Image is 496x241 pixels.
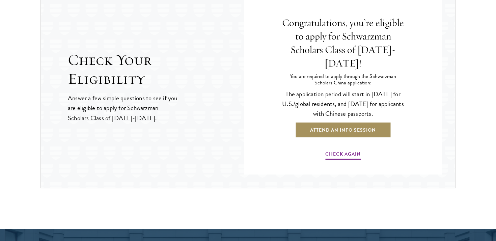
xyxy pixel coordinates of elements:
[325,150,361,160] a: Check Again
[295,122,391,138] a: Attend an Info Session
[281,73,405,86] p: You are required to apply through the Schwarzman Scholars China application:
[281,89,405,118] p: The application period will start in [DATE] for U.S./global residents, and [DATE] for applicants ...
[68,93,178,123] p: Answer a few simple questions to see if you are eligible to apply for Schwarzman Scholars Class o...
[68,51,244,88] h2: Check Your Eligibility
[281,16,405,70] h4: Congratulations, you’re eligible to apply for Schwarzman Scholars Class of [DATE]-[DATE]!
